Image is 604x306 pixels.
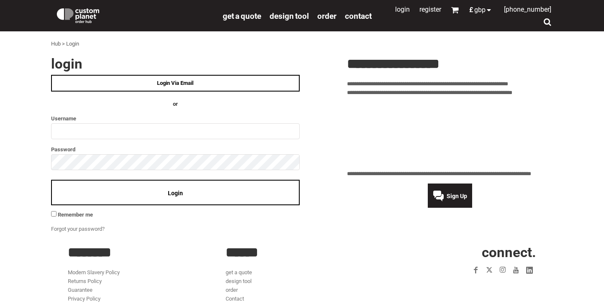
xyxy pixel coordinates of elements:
[317,11,337,20] a: order
[51,211,57,217] input: Remember me
[226,269,252,275] a: get a quote
[226,287,238,293] a: order
[395,5,410,13] a: Login
[157,80,193,86] span: Login Via Email
[226,278,252,284] a: design tool
[419,5,441,13] a: Register
[345,11,372,20] a: Contact
[421,282,536,292] iframe: Customer reviews powered by Trustpilot
[66,40,79,48] div: Login
[447,193,467,199] span: Sign Up
[51,57,300,71] h2: Login
[51,100,300,109] h4: OR
[270,11,309,20] a: design tool
[55,6,101,23] img: Custom Planet
[68,278,102,284] a: Returns Policy
[347,102,553,165] iframe: Customer reviews powered by Trustpilot
[51,145,300,154] label: Password
[504,5,551,13] span: [PHONE_NUMBER]
[226,296,244,302] a: Contact
[51,41,61,47] a: Hub
[68,296,100,302] a: Privacy Policy
[383,245,536,259] h2: CONNECT.
[223,11,261,20] a: get a quote
[474,7,486,13] span: GBP
[58,212,93,218] span: Remember me
[68,287,93,293] a: Guarantee
[51,75,300,92] a: Login Via Email
[51,114,300,123] label: Username
[51,226,105,232] a: Forgot your password?
[51,2,218,27] a: Custom Planet
[62,40,65,48] div: >
[168,190,183,196] span: Login
[469,7,474,13] span: £
[68,269,120,275] a: Modern Slavery Policy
